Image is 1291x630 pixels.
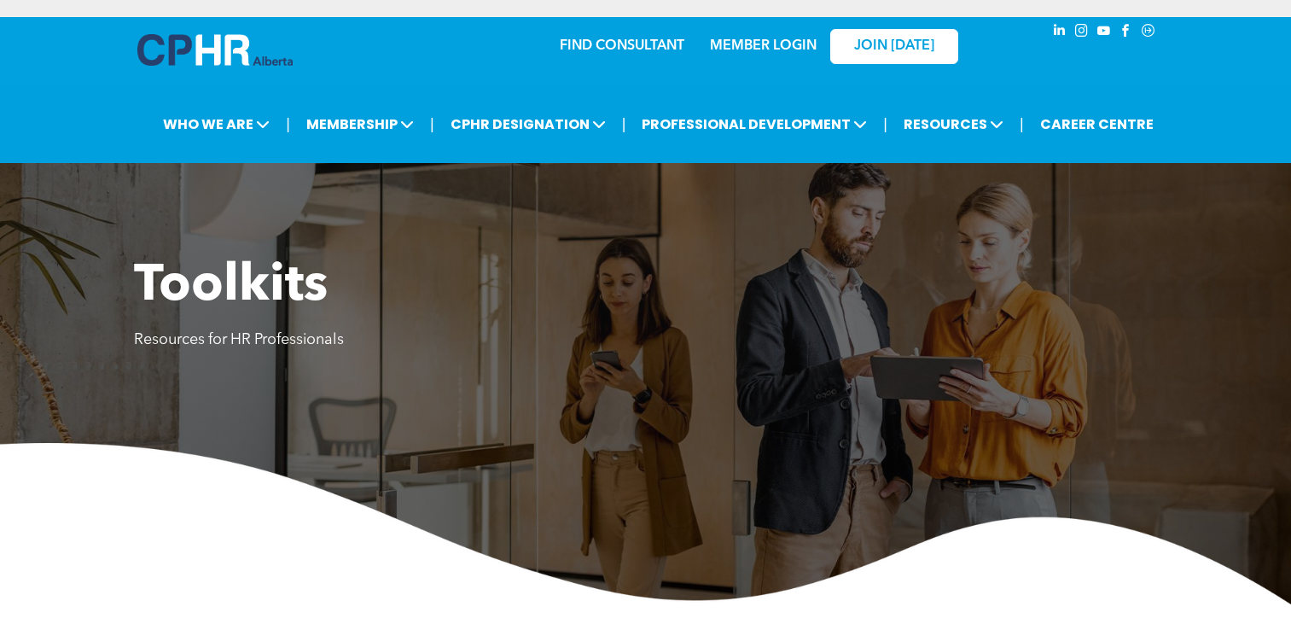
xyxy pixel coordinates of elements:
[1095,21,1114,44] a: youtube
[1073,21,1091,44] a: instagram
[445,108,611,140] span: CPHR DESIGNATION
[137,34,293,66] img: A blue and white logo for cp alberta
[158,108,275,140] span: WHO WE ARE
[430,107,434,142] li: |
[1020,107,1024,142] li: |
[710,39,817,53] a: MEMBER LOGIN
[622,107,626,142] li: |
[134,332,344,347] span: Resources for HR Professionals
[1117,21,1136,44] a: facebook
[1050,21,1069,44] a: linkedin
[637,108,872,140] span: PROFESSIONAL DEVELOPMENT
[134,261,328,312] span: Toolkits
[883,107,887,142] li: |
[1035,108,1159,140] a: CAREER CENTRE
[854,38,934,55] span: JOIN [DATE]
[301,108,419,140] span: MEMBERSHIP
[898,108,1009,140] span: RESOURCES
[830,29,958,64] a: JOIN [DATE]
[286,107,290,142] li: |
[1139,21,1158,44] a: Social network
[560,39,684,53] a: FIND CONSULTANT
